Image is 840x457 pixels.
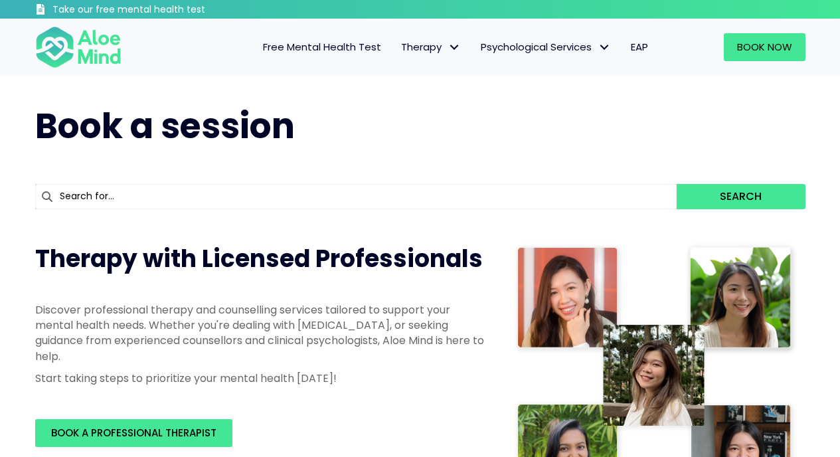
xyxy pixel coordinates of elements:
span: Psychological Services [481,40,611,54]
a: Book Now [724,33,805,61]
span: Therapy: submenu [445,38,464,57]
span: Therapy with Licensed Professionals [35,242,483,276]
span: Free Mental Health Test [263,40,381,54]
a: Free Mental Health Test [253,33,391,61]
span: EAP [631,40,648,54]
span: BOOK A PROFESSIONAL THERAPIST [51,426,216,440]
p: Start taking steps to prioritize your mental health [DATE]! [35,371,487,386]
h3: Take our free mental health test [52,3,276,17]
button: Search [677,184,805,209]
span: Therapy [401,40,461,54]
a: BOOK A PROFESSIONAL THERAPIST [35,419,232,447]
span: Psychological Services: submenu [595,38,614,57]
a: Take our free mental health test [35,3,276,19]
a: Psychological ServicesPsychological Services: submenu [471,33,621,61]
input: Search for... [35,184,677,209]
img: Aloe mind Logo [35,25,122,69]
nav: Menu [139,33,658,61]
span: Book a session [35,102,295,150]
span: Book Now [737,40,792,54]
a: EAP [621,33,658,61]
p: Discover professional therapy and counselling services tailored to support your mental health nee... [35,302,487,364]
a: TherapyTherapy: submenu [391,33,471,61]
